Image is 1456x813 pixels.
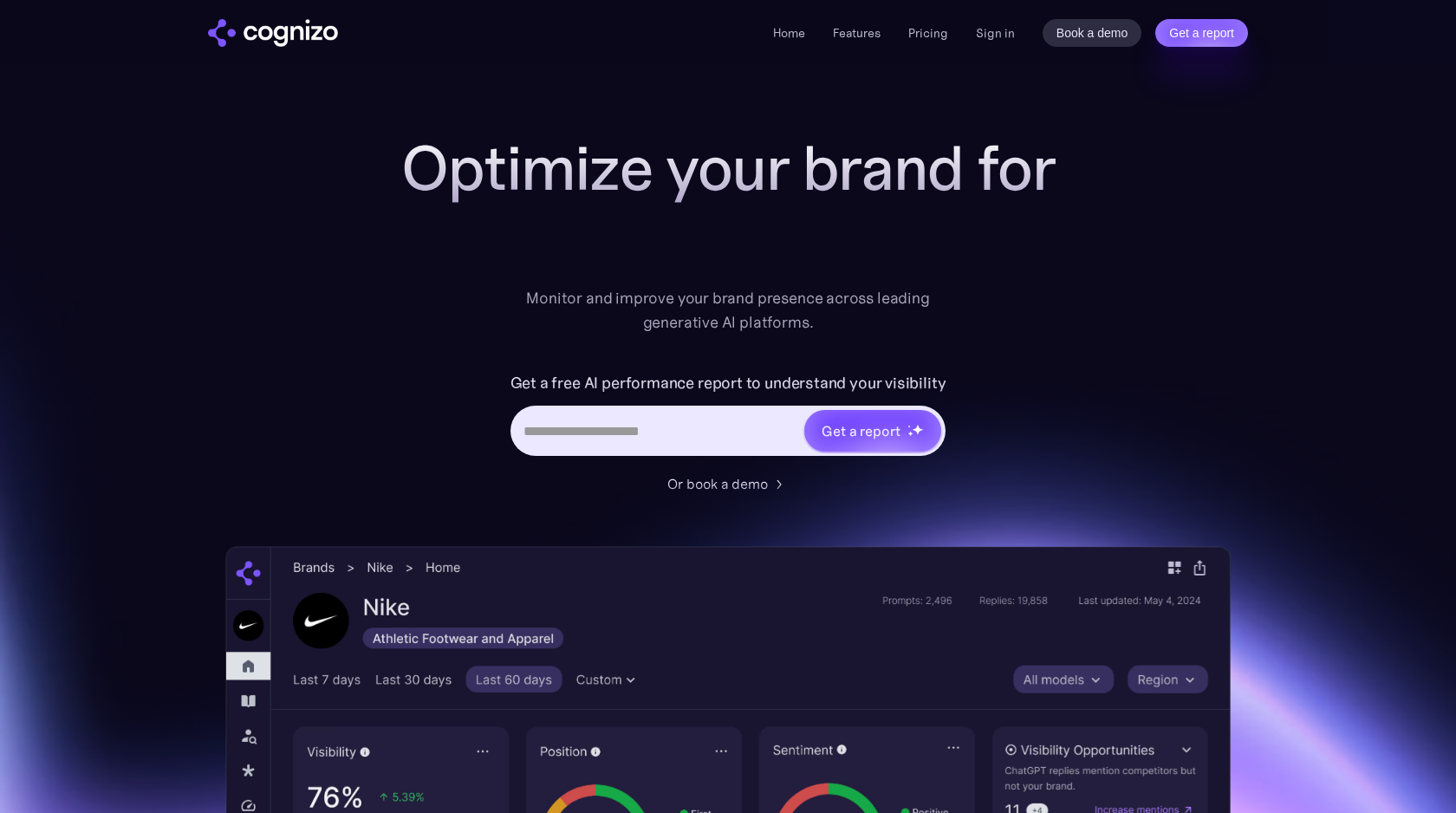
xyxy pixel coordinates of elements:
h1: Optimize your brand for [381,133,1075,203]
img: star [912,424,923,435]
div: Monitor and improve your brand presence across leading generative AI platforms. [515,286,941,335]
a: Home [773,25,805,41]
a: Book a demo [1043,19,1142,47]
a: Get a report [1155,19,1248,47]
div: Or book a demo [667,473,768,494]
label: Get a free AI performance report to understand your visibility [510,369,946,397]
a: Features [833,25,881,41]
img: star [907,425,910,427]
div: Get a report [822,420,900,441]
img: star [907,431,913,437]
a: Or book a demo [667,473,789,494]
a: Sign in [976,23,1015,43]
img: cognizo logo [208,19,338,47]
form: Hero URL Input Form [510,369,946,465]
a: Get a reportstarstarstar [803,408,943,453]
a: home [208,19,338,47]
a: Pricing [908,25,948,41]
